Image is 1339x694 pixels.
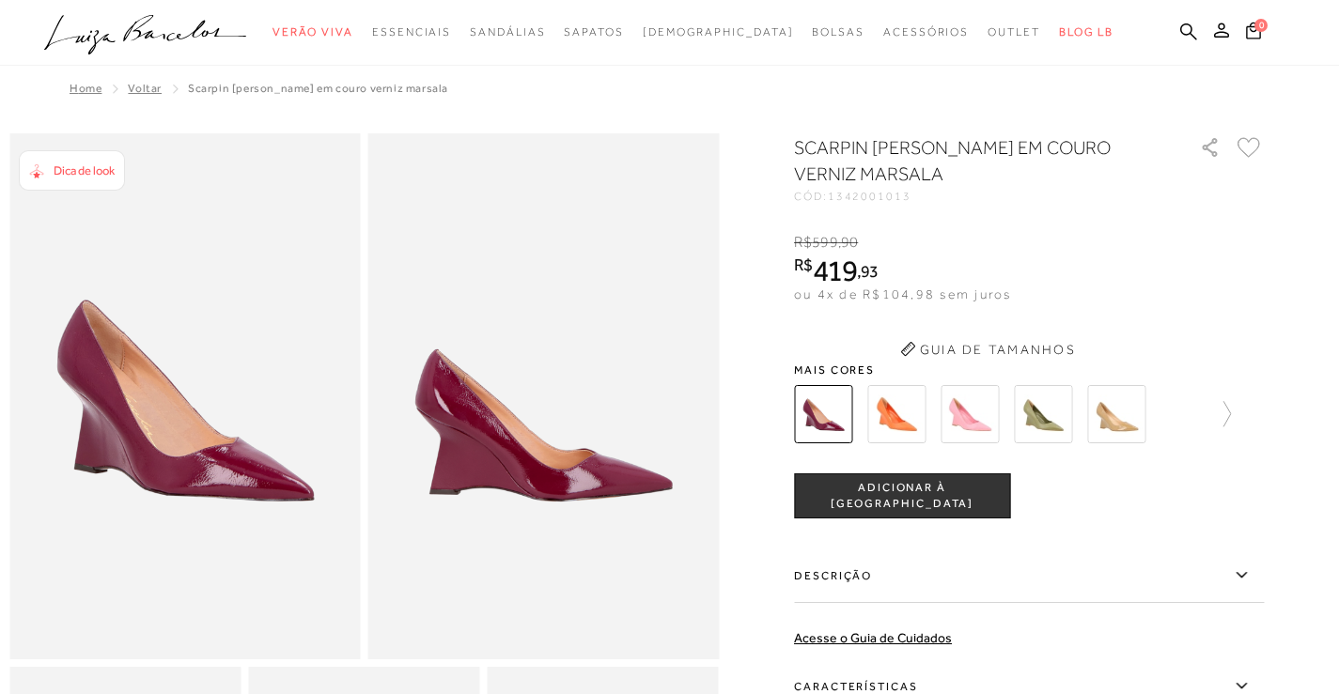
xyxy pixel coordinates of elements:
[1059,25,1113,39] span: BLOG LB
[867,385,926,443] img: SCARPIN ANABELA EM COURO LARANJA SUNSET
[795,480,1009,513] span: ADICIONAR À [GEOGRAPHIC_DATA]
[470,15,545,50] a: categoryNavScreenReaderText
[794,473,1010,518] button: ADICIONAR À [GEOGRAPHIC_DATA]
[128,82,162,95] a: Voltar
[794,256,813,273] i: R$
[372,25,451,39] span: Essenciais
[54,163,115,177] span: Dica de look
[272,25,353,39] span: Verão Viva
[1087,385,1145,443] img: SCARPIN ANABELA EM COURO VERNIZ BEGE ARGILA
[564,25,623,39] span: Sapatos
[813,254,857,287] span: 419
[941,385,999,443] img: SCARPIN ANABELA EM COURO ROSA CEREJEIRA
[1240,21,1267,46] button: 0
[1014,385,1072,443] img: SCARPIN ANABELA EM COURO VERDE OLIVA
[188,82,448,95] span: SCARPIN [PERSON_NAME] EM COURO VERNIZ MARSALA
[794,364,1264,376] span: Mais cores
[794,385,852,443] img: SCARPIN ANABELA EM COURO VERNIZ MARSALA
[988,25,1040,39] span: Outlet
[861,261,879,281] span: 93
[272,15,353,50] a: categoryNavScreenReaderText
[812,15,864,50] a: categoryNavScreenReaderText
[838,234,859,251] i: ,
[1254,19,1268,32] span: 0
[368,133,720,659] img: image
[564,15,623,50] a: categoryNavScreenReaderText
[70,82,101,95] a: Home
[794,286,1011,301] span: ou 4x de R$104,98 sem juros
[643,25,794,39] span: [DEMOGRAPHIC_DATA]
[9,133,361,659] img: image
[857,263,879,280] i: ,
[1059,15,1113,50] a: BLOG LB
[894,334,1082,364] button: Guia de Tamanhos
[883,25,969,39] span: Acessórios
[643,15,794,50] a: noSubCategoriesText
[470,25,545,39] span: Sandálias
[372,15,451,50] a: categoryNavScreenReaderText
[828,190,911,203] span: 1342001013
[794,548,1264,603] label: Descrição
[988,15,1040,50] a: categoryNavScreenReaderText
[794,630,952,645] a: Acesse o Guia de Cuidados
[794,234,812,251] i: R$
[794,191,1170,202] div: CÓD:
[812,25,864,39] span: Bolsas
[794,134,1146,187] h1: SCARPIN [PERSON_NAME] EM COURO VERNIZ MARSALA
[883,15,969,50] a: categoryNavScreenReaderText
[812,234,837,251] span: 599
[841,234,858,251] span: 90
